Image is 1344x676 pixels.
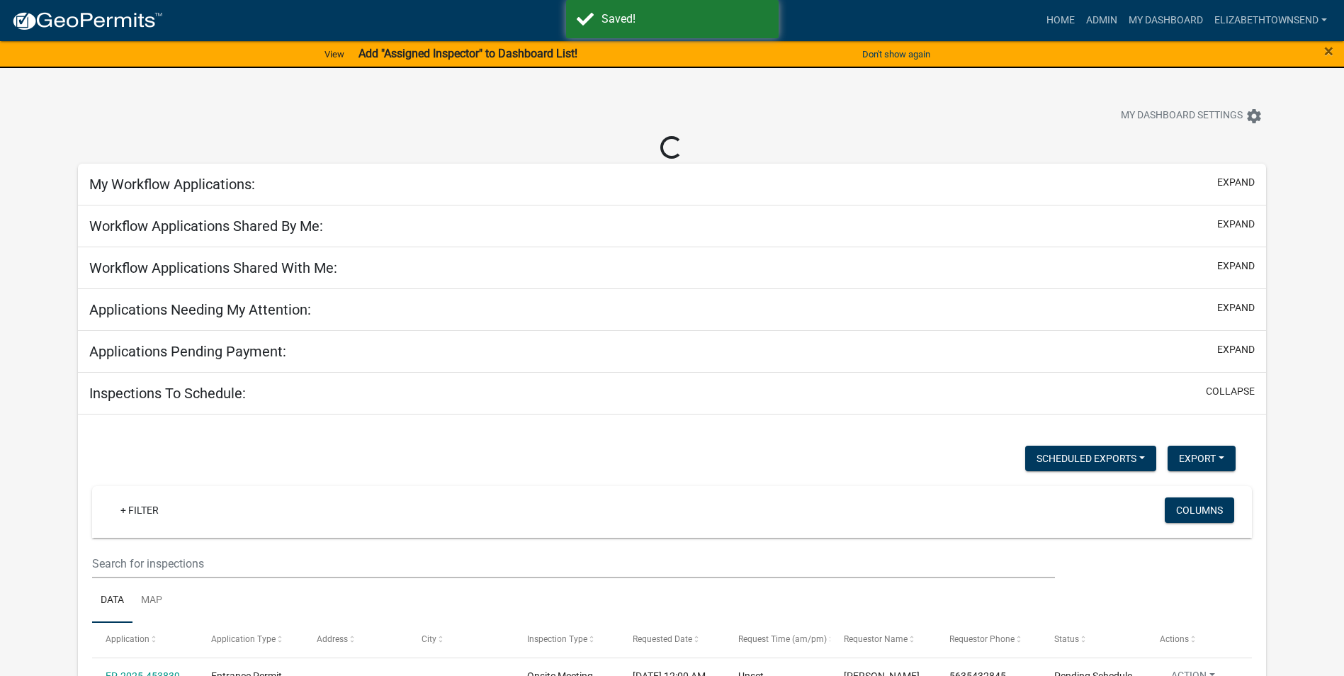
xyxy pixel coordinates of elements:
[725,623,830,657] datatable-header-cell: Request Time (am/pm)
[1123,7,1209,34] a: My Dashboard
[633,634,692,644] span: Requested Date
[1160,634,1189,644] span: Actions
[1146,623,1252,657] datatable-header-cell: Actions
[89,385,246,402] h5: Inspections To Schedule:
[1324,41,1333,61] span: ×
[1209,7,1333,34] a: ElizabethTownsend
[1217,259,1255,274] button: expand
[198,623,303,657] datatable-header-cell: Application Type
[1041,623,1146,657] datatable-header-cell: Status
[1217,300,1255,315] button: expand
[1054,634,1079,644] span: Status
[1109,102,1274,130] button: My Dashboard Settingssettings
[857,43,936,66] button: Don't show again
[1121,108,1243,125] span: My Dashboard Settings
[408,623,514,657] datatable-header-cell: City
[211,634,276,644] span: Application Type
[89,301,311,318] h5: Applications Needing My Attention:
[1041,7,1080,34] a: Home
[89,176,255,193] h5: My Workflow Applications:
[830,623,936,657] datatable-header-cell: Requestor Name
[92,578,132,624] a: Data
[1217,175,1255,190] button: expand
[1324,43,1333,60] button: Close
[1217,342,1255,357] button: expand
[109,497,170,523] a: + Filter
[1217,217,1255,232] button: expand
[303,623,408,657] datatable-header-cell: Address
[1206,384,1255,399] button: collapse
[602,11,768,28] div: Saved!
[738,634,827,644] span: Request Time (am/pm)
[1168,446,1236,471] button: Export
[317,634,348,644] span: Address
[514,623,619,657] datatable-header-cell: Inspection Type
[92,549,1055,578] input: Search for inspections
[844,634,908,644] span: Requestor Name
[1246,108,1263,125] i: settings
[1165,497,1234,523] button: Columns
[106,634,149,644] span: Application
[358,47,577,60] strong: Add "Assigned Inspector" to Dashboard List!
[89,259,337,276] h5: Workflow Applications Shared With Me:
[319,43,350,66] a: View
[935,623,1041,657] datatable-header-cell: Requestor Phone
[89,343,286,360] h5: Applications Pending Payment:
[619,623,725,657] datatable-header-cell: Requested Date
[89,218,323,235] h5: Workflow Applications Shared By Me:
[422,634,436,644] span: City
[949,634,1015,644] span: Requestor Phone
[1080,7,1123,34] a: Admin
[132,578,171,624] a: Map
[1025,446,1156,471] button: Scheduled Exports
[527,634,587,644] span: Inspection Type
[92,623,198,657] datatable-header-cell: Application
